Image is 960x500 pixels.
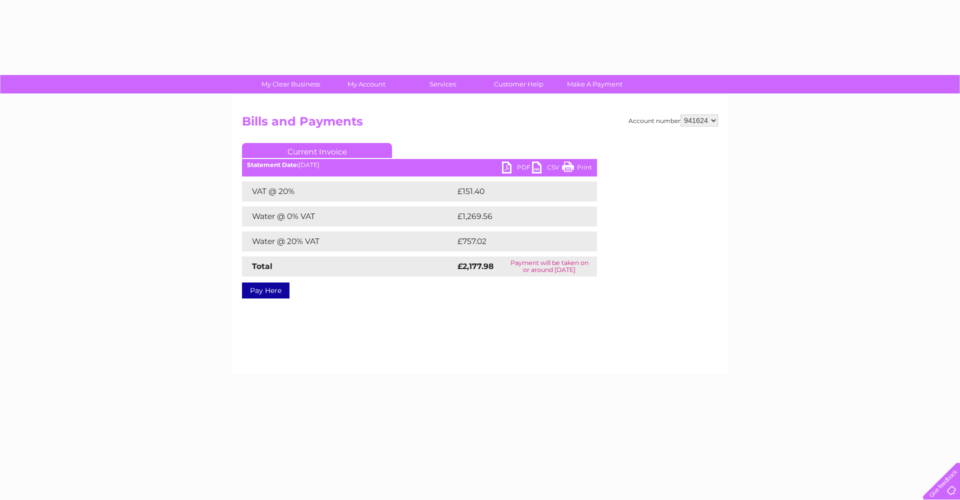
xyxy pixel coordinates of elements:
[242,282,289,298] a: Pay Here
[252,261,272,271] strong: Total
[249,75,332,93] a: My Clear Business
[242,181,455,201] td: VAT @ 20%
[553,75,636,93] a: Make A Payment
[532,161,562,176] a: CSV
[242,114,718,133] h2: Bills and Payments
[401,75,484,93] a: Services
[502,256,597,276] td: Payment will be taken on or around [DATE]
[247,161,298,168] b: Statement Date:
[455,231,579,251] td: £757.02
[242,231,455,251] td: Water @ 20% VAT
[628,114,718,126] div: Account number
[562,161,592,176] a: Print
[242,206,455,226] td: Water @ 0% VAT
[502,161,532,176] a: PDF
[477,75,560,93] a: Customer Help
[242,143,392,158] a: Current Invoice
[455,181,578,201] td: £151.40
[242,161,597,168] div: [DATE]
[457,261,493,271] strong: £2,177.98
[455,206,581,226] td: £1,269.56
[325,75,408,93] a: My Account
